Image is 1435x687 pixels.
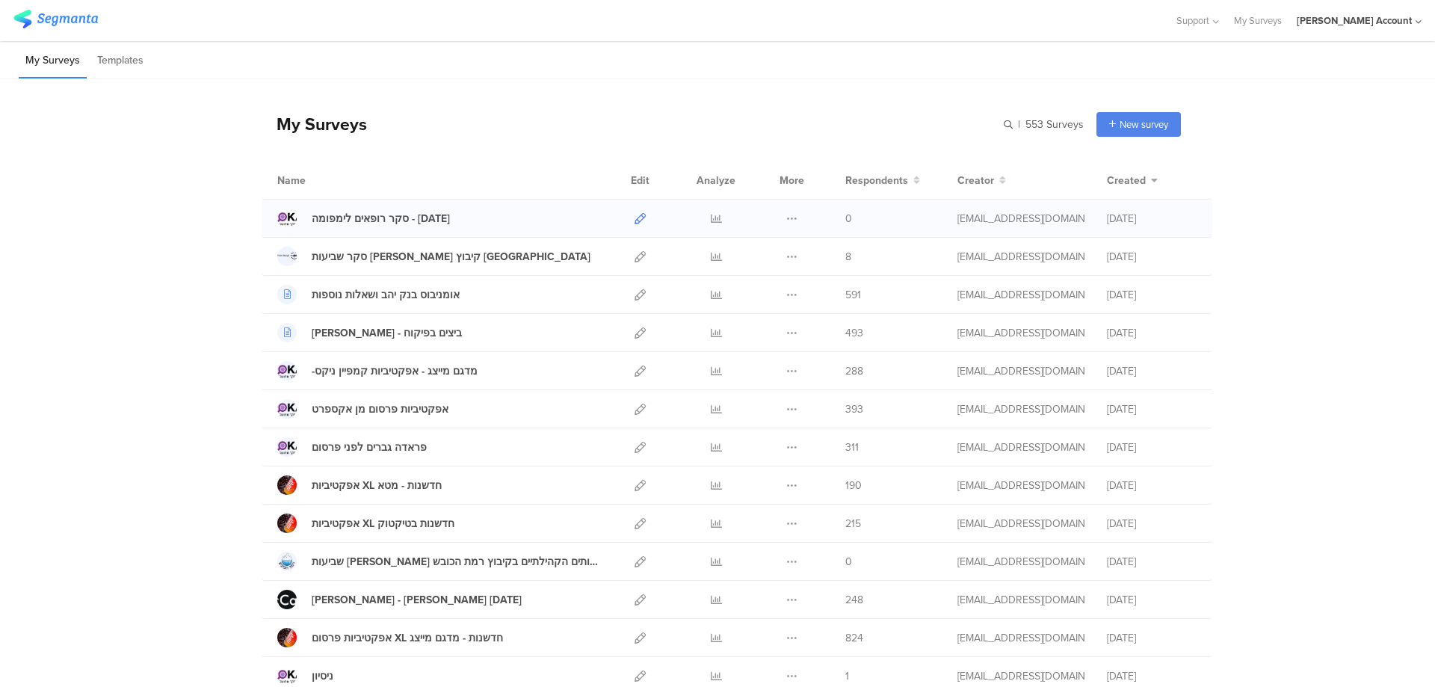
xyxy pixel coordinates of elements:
[312,516,454,532] div: אפקטיביות XL חדשנות בטיקטוק
[277,285,460,304] a: אומניבוס בנק יהב ושאלות נוספות
[957,173,1006,188] button: Creator
[957,554,1084,570] div: miri@miridikman.co.il
[1025,117,1084,132] span: 553 Surveys
[277,590,522,609] a: [PERSON_NAME] - [PERSON_NAME] [DATE]
[1107,325,1197,341] div: [DATE]
[1107,592,1197,608] div: [DATE]
[312,287,460,303] div: אומניבוס בנק יהב ושאלות נוספות
[312,363,478,379] div: -מדגם מייצג - אפקטיביות קמפיין ניקס
[957,630,1084,646] div: miri@miridikman.co.il
[957,363,1084,379] div: miri@miridikman.co.il
[312,554,602,570] div: שביעות רצון מהשירותים הקהילתיים בקיבוץ רמת הכובש
[1107,173,1146,188] span: Created
[776,161,808,199] div: More
[90,43,150,78] li: Templates
[13,10,98,28] img: segmanta logo
[1107,363,1197,379] div: [DATE]
[1107,668,1197,684] div: [DATE]
[1107,478,1197,493] div: [DATE]
[845,554,852,570] span: 0
[19,43,87,78] li: My Surveys
[1016,117,1022,132] span: |
[845,440,859,455] span: 311
[277,361,478,381] a: -מדגם מייצג - אפקטיביות קמפיין ניקס
[1297,13,1412,28] div: [PERSON_NAME] Account
[957,249,1084,265] div: miri@miridikman.co.il
[277,552,602,571] a: שביעות [PERSON_NAME] מהשירותים הקהילתיים בקיבוץ רמת הכובש
[845,287,861,303] span: 591
[845,249,851,265] span: 8
[957,325,1084,341] div: miri@miridikman.co.il
[277,437,427,457] a: פראדה גברים לפני פרסום
[845,211,852,227] span: 0
[1107,287,1197,303] div: [DATE]
[277,475,442,495] a: אפקטיביות XL חדשנות - מטא
[312,249,590,265] div: סקר שביעות רצון קיבוץ כנרת
[277,628,503,647] a: אפקטיביות פרסום XL חדשנות - מדגם מייצג
[845,363,863,379] span: 288
[277,666,333,686] a: ניסיון
[845,173,920,188] button: Respondents
[1107,440,1197,455] div: [DATE]
[312,478,442,493] div: אפקטיביות XL חדשנות - מטא
[312,592,522,608] div: סקר מקאן - גל 7 ספטמבר 25
[277,247,590,266] a: סקר שביעות [PERSON_NAME] קיבוץ [GEOGRAPHIC_DATA]
[957,173,994,188] span: Creator
[1107,630,1197,646] div: [DATE]
[1120,117,1168,132] span: New survey
[957,516,1084,532] div: miri@miridikman.co.il
[845,173,908,188] span: Respondents
[277,173,367,188] div: Name
[845,630,863,646] span: 824
[845,516,861,532] span: 215
[845,401,863,417] span: 393
[262,111,367,137] div: My Surveys
[1107,401,1197,417] div: [DATE]
[957,401,1084,417] div: miri@miridikman.co.il
[277,399,448,419] a: אפקטיביות פרסום מן אקספרט
[312,630,503,646] div: אפקטיביות פרסום XL חדשנות - מדגם מייצג
[277,514,454,533] a: אפקטיביות XL חדשנות בטיקטוק
[277,209,450,228] a: סקר רופאים לימפומה - [DATE]
[1107,249,1197,265] div: [DATE]
[1107,173,1158,188] button: Created
[312,440,427,455] div: פראדה גברים לפני פרסום
[845,325,863,341] span: 493
[277,323,462,342] a: [PERSON_NAME] - ביצים בפיקוח
[957,668,1084,684] div: miri@miridikman.co.il
[624,161,656,199] div: Edit
[1107,516,1197,532] div: [DATE]
[957,478,1084,493] div: miri@miridikman.co.il
[957,211,1084,227] div: miri@miridikman.co.il
[312,325,462,341] div: אסף פינק - ביצים בפיקוח
[845,478,862,493] span: 190
[1107,554,1197,570] div: [DATE]
[312,668,333,684] div: ניסיון
[312,401,448,417] div: אפקטיביות פרסום מן אקספרט
[845,668,849,684] span: 1
[694,161,738,199] div: Analyze
[845,592,863,608] span: 248
[1176,13,1209,28] span: Support
[957,592,1084,608] div: miri@miridikman.co.il
[312,211,450,227] div: סקר רופאים לימפומה - ספטמבר 2025
[957,440,1084,455] div: miri@miridikman.co.il
[1107,211,1197,227] div: [DATE]
[957,287,1084,303] div: miri@miridikman.co.il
